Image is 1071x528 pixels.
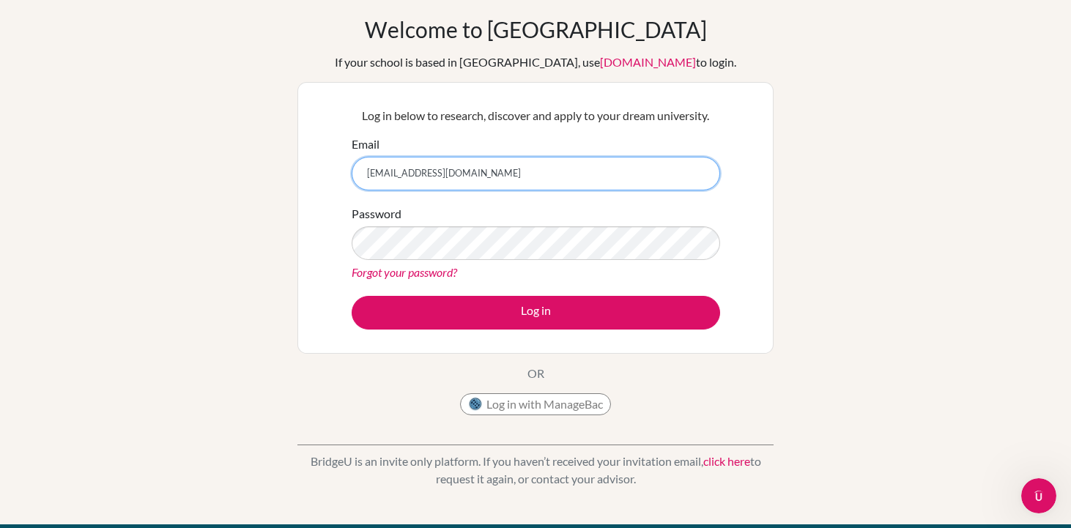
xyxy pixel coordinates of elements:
[297,453,774,488] p: BridgeU is an invite only platform. If you haven’t received your invitation email, to request it ...
[365,16,707,42] h1: Welcome to [GEOGRAPHIC_DATA]
[600,55,696,69] a: [DOMAIN_NAME]
[352,265,457,279] a: Forgot your password?
[352,135,379,153] label: Email
[460,393,611,415] button: Log in with ManageBac
[1021,478,1056,513] iframe: Intercom live chat
[527,365,544,382] p: OR
[352,107,720,124] p: Log in below to research, discover and apply to your dream university.
[352,296,720,330] button: Log in
[335,53,736,71] div: If your school is based in [GEOGRAPHIC_DATA], use to login.
[703,454,750,468] a: click here
[352,205,401,223] label: Password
